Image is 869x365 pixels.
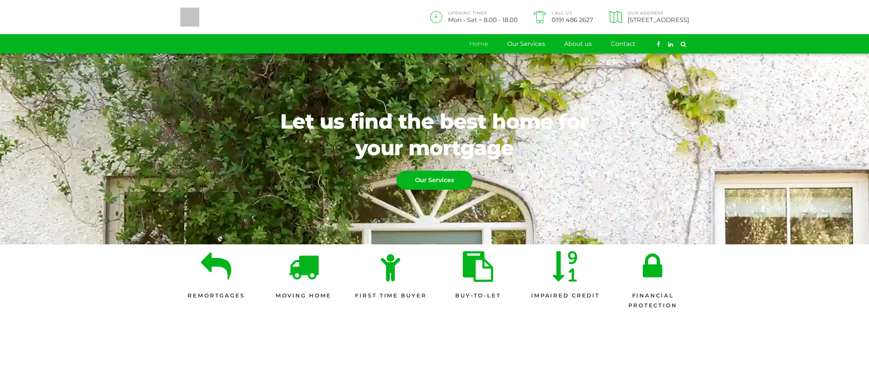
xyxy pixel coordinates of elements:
span: OPENING TIMES [448,11,518,16]
span: Buy-to-let [455,291,501,301]
span: Our Address [628,11,689,16]
span: Let us find the best home for your mortgage [265,108,604,161]
span: Our Services [397,171,472,189]
span: [STREET_ADDRESS] [628,17,689,23]
img: Green Door Mortgages North East [180,8,199,27]
a: Call Us0191 486 2627 [531,11,593,23]
a: Our Services [396,171,473,190]
span: Moving Home [276,291,332,301]
a: About us [564,35,592,53]
span: 0191 486 2627 [552,17,593,23]
span: Financial Protection [617,291,689,311]
span: Impaired Credit [531,291,600,301]
a: Our Services [507,35,545,53]
span: Remortgages [188,291,245,301]
span: First Time Buyer [355,291,426,301]
a: Contact [611,35,636,53]
a: Our Address[STREET_ADDRESS] [607,11,689,23]
a: Home [469,35,488,53]
span: Call Us [552,11,593,16]
span: Mon - Sat ~ 8.00 - 18.00 [448,17,518,23]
